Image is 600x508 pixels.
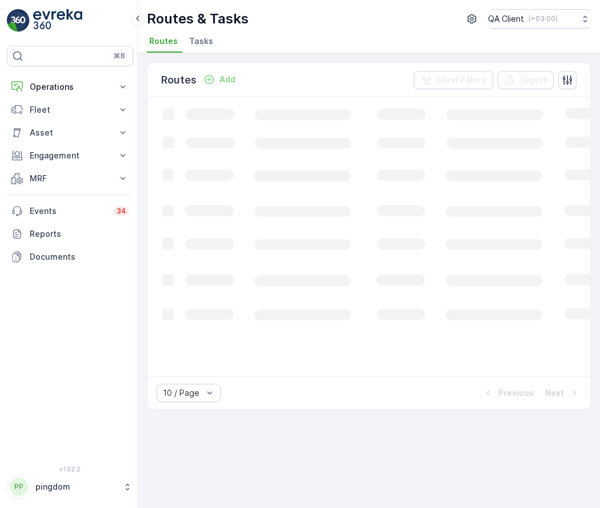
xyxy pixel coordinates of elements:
button: Fleet [7,98,133,121]
p: Operations [30,81,110,93]
p: Routes [161,72,197,88]
button: Add [199,73,240,86]
img: logo_light-DOdMpM7g.png [33,9,82,32]
p: Export [521,74,547,86]
p: Engagement [30,150,110,161]
p: pingdom [35,481,117,493]
p: Fleet [30,104,110,116]
a: Events34 [7,200,133,223]
p: ( +03:00 ) [529,14,558,23]
p: Events [30,205,107,217]
span: Tasks [189,35,213,47]
p: Add [219,74,235,85]
p: Documents [30,251,129,263]
button: Previous [481,386,535,400]
p: Routes & Tasks [147,10,249,28]
p: Asset [30,127,110,138]
button: Engagement [7,144,133,167]
p: MRF [30,173,110,184]
p: ⌘B [114,51,125,61]
p: Clear Filters [437,74,486,86]
span: v 1.52.2 [7,466,133,473]
button: QA Client(+03:00) [488,9,591,29]
button: Next [544,386,581,400]
p: QA Client [488,13,524,25]
button: Operations [7,76,133,98]
p: Next [545,387,564,399]
img: logo [7,9,30,32]
a: Documents [7,245,133,268]
div: PP [10,478,28,496]
button: Clear Filters [414,71,493,89]
p: Reports [30,228,129,240]
button: Export [498,71,554,89]
p: 34 [117,207,126,216]
span: Routes [149,35,178,47]
button: PPpingdom [7,475,133,499]
p: Previous [498,387,534,399]
button: MRF [7,167,133,190]
button: Asset [7,121,133,144]
a: Reports [7,223,133,245]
